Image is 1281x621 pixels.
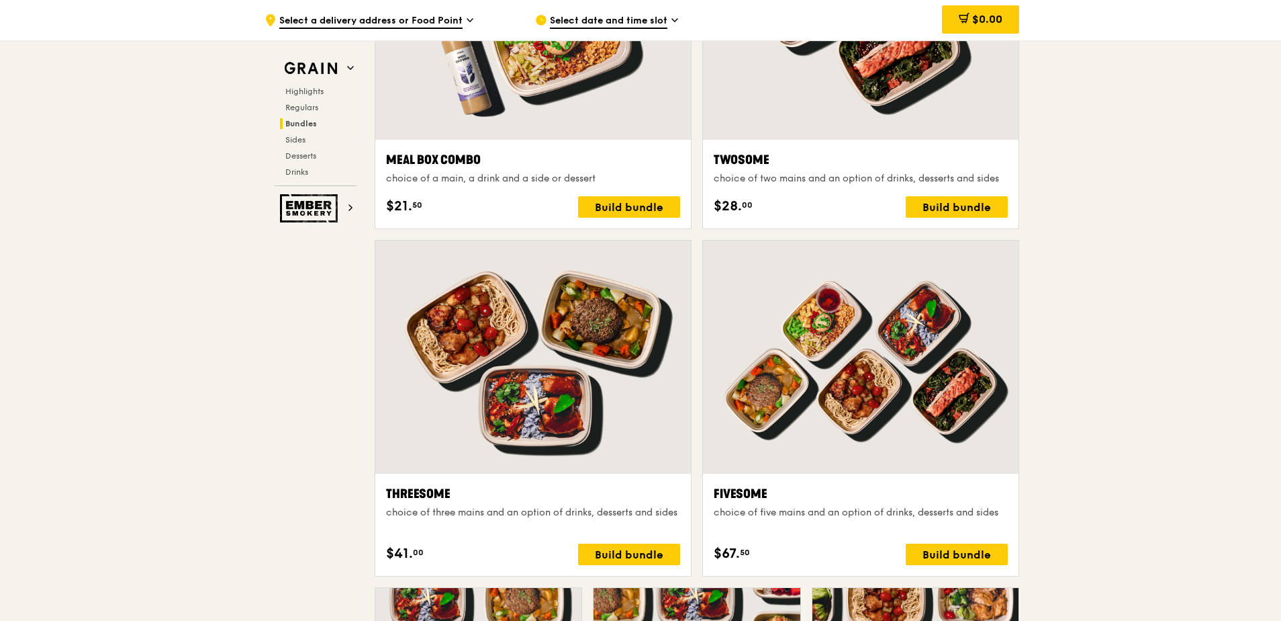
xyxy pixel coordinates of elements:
[906,196,1008,218] div: Build bundle
[578,544,680,565] div: Build bundle
[714,172,1008,185] div: choice of two mains and an option of drinks, desserts and sides
[285,151,316,161] span: Desserts
[386,172,680,185] div: choice of a main, a drink and a side or dessert
[386,196,412,216] span: $21.
[714,485,1008,503] div: Fivesome
[386,506,680,520] div: choice of three mains and an option of drinks, desserts and sides
[285,119,317,128] span: Bundles
[279,14,463,29] span: Select a delivery address or Food Point
[972,13,1002,26] span: $0.00
[714,196,742,216] span: $28.
[906,544,1008,565] div: Build bundle
[386,151,680,169] div: Meal Box Combo
[412,200,422,210] span: 50
[578,196,680,218] div: Build bundle
[714,151,1008,169] div: Twosome
[285,87,324,96] span: Highlights
[386,544,413,564] span: $41.
[413,547,424,558] span: 00
[550,14,667,29] span: Select date and time slot
[714,544,740,564] span: $67.
[386,485,680,503] div: Threesome
[280,194,342,222] img: Ember Smokery web logo
[714,506,1008,520] div: choice of five mains and an option of drinks, desserts and sides
[742,200,753,210] span: 00
[285,135,305,144] span: Sides
[280,56,342,81] img: Grain web logo
[285,167,308,177] span: Drinks
[285,103,318,112] span: Regulars
[740,547,750,558] span: 50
